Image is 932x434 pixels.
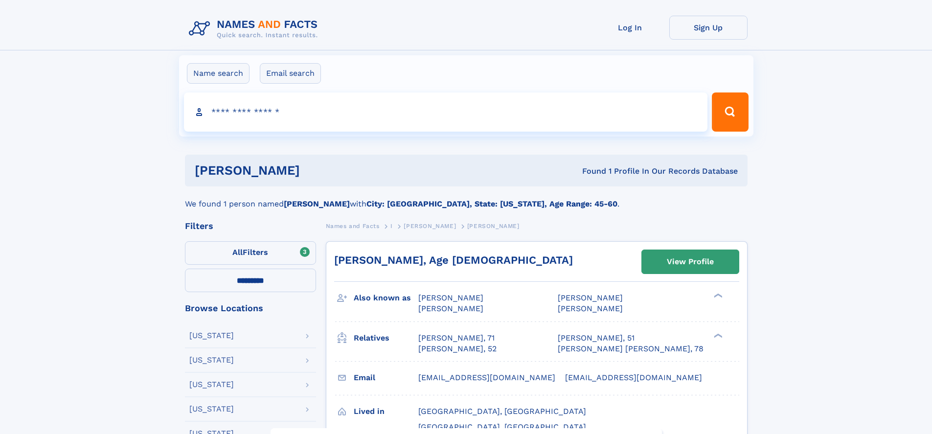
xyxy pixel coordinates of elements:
[326,220,380,232] a: Names and Facts
[418,373,555,382] span: [EMAIL_ADDRESS][DOMAIN_NAME]
[404,223,456,229] span: [PERSON_NAME]
[354,369,418,386] h3: Email
[189,332,234,340] div: [US_STATE]
[185,222,316,230] div: Filters
[185,304,316,313] div: Browse Locations
[711,332,723,339] div: ❯
[669,16,748,40] a: Sign Up
[184,92,708,132] input: search input
[667,251,714,273] div: View Profile
[711,293,723,299] div: ❯
[418,343,497,354] a: [PERSON_NAME], 52
[418,407,586,416] span: [GEOGRAPHIC_DATA], [GEOGRAPHIC_DATA]
[189,405,234,413] div: [US_STATE]
[441,166,738,177] div: Found 1 Profile In Our Records Database
[558,343,704,354] a: [PERSON_NAME] [PERSON_NAME], 78
[642,250,739,274] a: View Profile
[390,223,393,229] span: I
[284,199,350,208] b: [PERSON_NAME]
[189,356,234,364] div: [US_STATE]
[390,220,393,232] a: I
[185,241,316,265] label: Filters
[558,304,623,313] span: [PERSON_NAME]
[565,373,702,382] span: [EMAIL_ADDRESS][DOMAIN_NAME]
[185,16,326,42] img: Logo Names and Facts
[418,293,483,302] span: [PERSON_NAME]
[185,186,748,210] div: We found 1 person named with .
[354,290,418,306] h3: Also known as
[260,63,321,84] label: Email search
[232,248,243,257] span: All
[558,293,623,302] span: [PERSON_NAME]
[467,223,520,229] span: [PERSON_NAME]
[354,330,418,346] h3: Relatives
[418,333,495,343] a: [PERSON_NAME], 71
[195,164,441,177] h1: [PERSON_NAME]
[712,92,748,132] button: Search Button
[591,16,669,40] a: Log In
[404,220,456,232] a: [PERSON_NAME]
[418,304,483,313] span: [PERSON_NAME]
[354,403,418,420] h3: Lived in
[366,199,617,208] b: City: [GEOGRAPHIC_DATA], State: [US_STATE], Age Range: 45-60
[418,422,586,432] span: [GEOGRAPHIC_DATA], [GEOGRAPHIC_DATA]
[334,254,573,266] a: [PERSON_NAME], Age [DEMOGRAPHIC_DATA]
[558,333,635,343] a: [PERSON_NAME], 51
[189,381,234,388] div: [US_STATE]
[187,63,250,84] label: Name search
